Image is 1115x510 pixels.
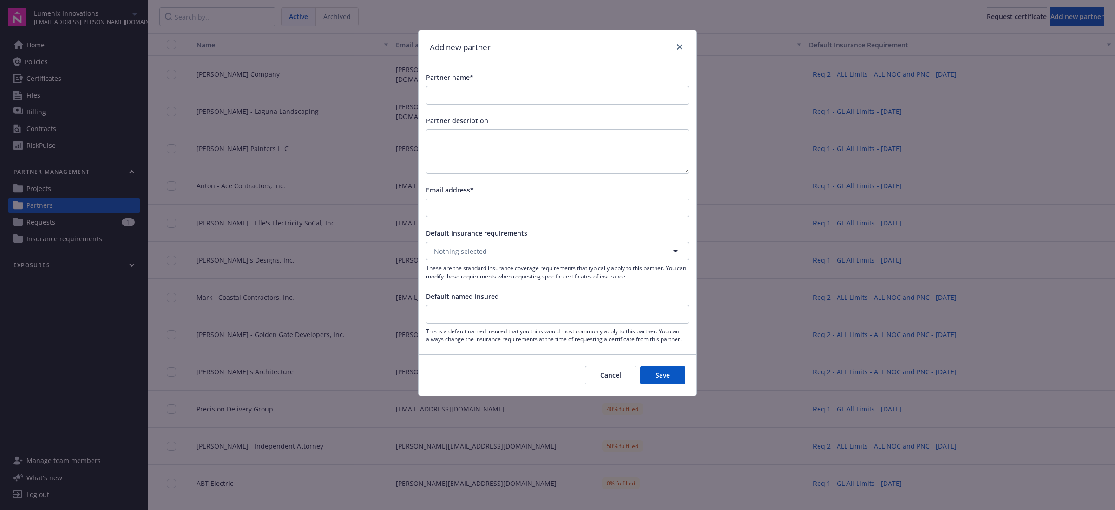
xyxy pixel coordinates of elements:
h1: Add new partner [430,41,491,53]
span: Partner description [426,116,488,125]
span: These are the standard insurance coverage requirements that typically apply to this partner. You ... [426,264,689,280]
button: Save [640,366,685,384]
span: Partner name* [426,73,473,82]
span: Email address* [426,185,474,194]
button: Nothing selected [426,242,689,260]
span: This is a default named insured that you think would most commonly apply to this partner. You can... [426,327,689,343]
span: Default named insured [426,292,499,301]
a: close [674,41,685,53]
span: Default insurance requirements [426,229,527,238]
span: Nothing selected [434,246,487,256]
button: Cancel [585,366,636,384]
